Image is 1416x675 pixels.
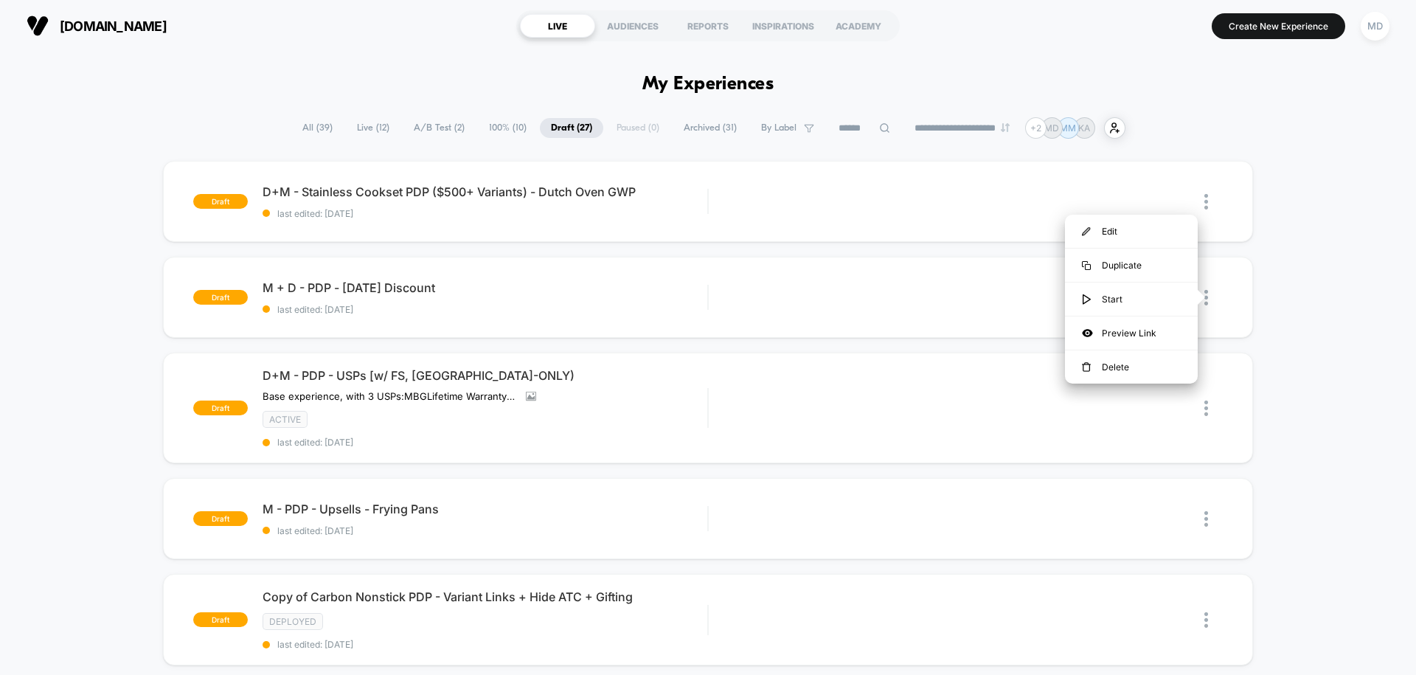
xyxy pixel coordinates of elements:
[1082,261,1091,270] img: menu
[263,208,707,219] span: last edited: [DATE]
[263,437,707,448] span: last edited: [DATE]
[1212,13,1345,39] button: Create New Experience
[1065,316,1198,350] div: Preview Link
[821,14,896,38] div: ACADEMY
[540,118,603,138] span: Draft ( 27 )
[1065,249,1198,282] div: Duplicate
[193,290,248,305] span: draft
[670,14,746,38] div: REPORTS
[1082,294,1091,305] img: menu
[1204,194,1208,210] img: close
[263,639,707,650] span: last edited: [DATE]
[642,74,774,95] h1: My Experiences
[1082,362,1091,373] img: menu
[263,589,707,604] span: Copy of Carbon Nonstick PDP - Variant Links + Hide ATC + Gifting
[478,118,538,138] span: 100% ( 10 )
[193,401,248,415] span: draft
[1361,12,1389,41] div: MD
[263,502,707,516] span: M - PDP - Upsells - Frying Pans
[1065,283,1198,316] div: Start
[263,390,515,402] span: Base experience, with 3 USPs:MBGLifetime WarrantyFree ReturnsFree shipping on eligible products i...
[673,118,748,138] span: Archived ( 31 )
[27,15,49,37] img: Visually logo
[1060,122,1076,134] p: MM
[263,411,308,428] span: ACTIVE
[1001,123,1010,132] img: end
[193,511,248,526] span: draft
[1025,117,1047,139] div: + 2
[1082,227,1091,236] img: menu
[1065,215,1198,248] div: Edit
[263,525,707,536] span: last edited: [DATE]
[263,304,707,315] span: last edited: [DATE]
[1204,290,1208,305] img: close
[60,18,167,34] span: [DOMAIN_NAME]
[1078,122,1090,134] p: KA
[263,613,323,630] span: Deployed
[1065,350,1198,384] div: Delete
[1204,511,1208,527] img: close
[595,14,670,38] div: AUDIENCES
[1204,612,1208,628] img: close
[1356,11,1394,41] button: MD
[403,118,476,138] span: A/B Test ( 2 )
[22,14,171,38] button: [DOMAIN_NAME]
[520,14,595,38] div: LIVE
[263,280,707,295] span: M + D - PDP - [DATE] Discount
[263,368,707,383] span: D+M - PDP - USPs [w/ FS, [GEOGRAPHIC_DATA]-ONLY)
[193,612,248,627] span: draft
[761,122,796,134] span: By Label
[193,194,248,209] span: draft
[746,14,821,38] div: INSPIRATIONS
[1204,401,1208,416] img: close
[263,184,707,199] span: D+M - Stainless Cookset PDP ($500+ Variants) - Dutch Oven GWP
[291,118,344,138] span: All ( 39 )
[346,118,400,138] span: Live ( 12 )
[1044,122,1059,134] p: MD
